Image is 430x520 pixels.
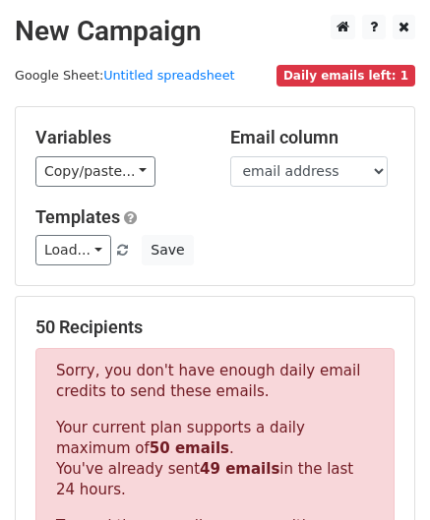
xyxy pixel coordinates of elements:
iframe: Chat Widget [332,426,430,520]
p: Your current plan supports a daily maximum of . You've already sent in the last 24 hours. [56,418,374,500]
a: Copy/paste... [35,156,155,187]
h2: New Campaign [15,15,415,48]
a: Daily emails left: 1 [276,68,415,83]
a: Untitled spreadsheet [103,68,234,83]
small: Google Sheet: [15,68,235,83]
h5: Variables [35,127,201,148]
span: Daily emails left: 1 [276,65,415,87]
h5: Email column [230,127,396,148]
h5: 50 Recipients [35,317,395,338]
strong: 49 emails [200,460,279,478]
a: Templates [35,206,120,227]
p: Sorry, you don't have enough daily email credits to send these emails. [56,361,374,402]
a: Load... [35,235,111,265]
strong: 50 emails [150,439,229,457]
button: Save [142,235,193,265]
